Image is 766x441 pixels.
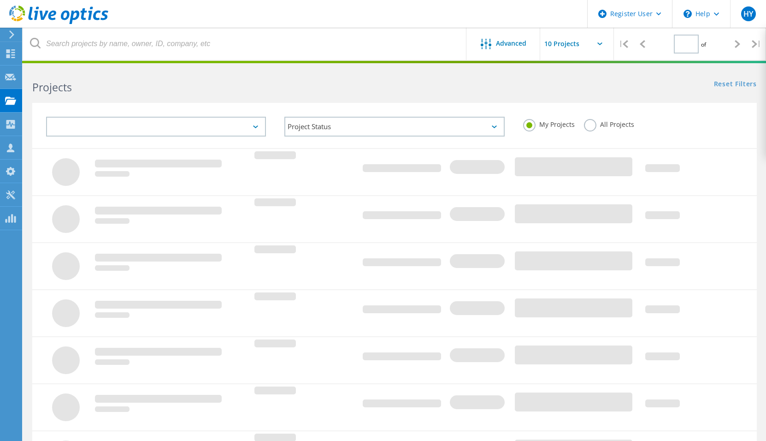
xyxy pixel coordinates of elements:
[584,119,634,128] label: All Projects
[32,80,72,95] b: Projects
[747,28,766,60] div: |
[23,28,467,60] input: Search projects by name, owner, ID, company, etc
[9,19,108,26] a: Live Optics Dashboard
[496,40,526,47] span: Advanced
[614,28,633,60] div: |
[743,10,753,18] span: HY
[701,41,706,48] span: of
[684,10,692,18] svg: \n
[523,119,575,128] label: My Projects
[284,117,504,137] div: Project Status
[714,81,757,89] a: Reset Filters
